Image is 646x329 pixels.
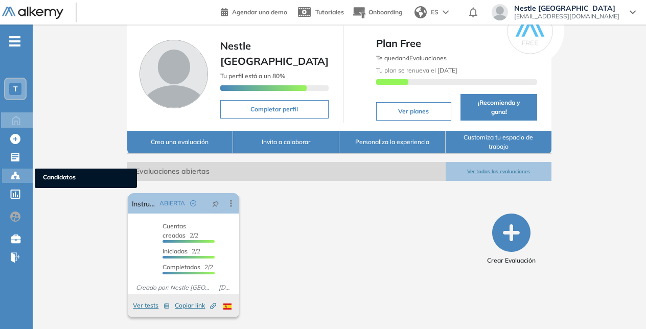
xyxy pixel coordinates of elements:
[487,214,536,265] button: Crear Evaluación
[233,131,339,154] button: Invita a colaborar
[159,199,185,208] span: ABIERTA
[163,263,200,271] span: Completados
[232,8,287,16] span: Agendar una demo
[204,195,227,212] button: pushpin
[220,39,329,67] span: Nestle [GEOGRAPHIC_DATA]
[443,10,449,14] img: arrow
[163,222,198,239] span: 2/2
[140,40,208,108] img: Foto de perfil
[2,7,63,19] img: Logo
[133,299,170,312] button: Ver tests
[163,263,213,271] span: 2/2
[132,193,156,214] a: Instrumentista
[223,303,232,310] img: ESP
[431,8,439,17] span: ES
[212,199,219,207] span: pushpin
[436,66,457,74] b: [DATE]
[221,5,287,17] a: Agendar una demo
[595,280,646,329] div: Widget de chat
[514,4,619,12] span: Nestle [GEOGRAPHIC_DATA]
[460,94,538,121] button: ¡Recomienda y gana!
[215,283,236,292] span: [DATE]
[414,6,427,18] img: world
[315,8,344,16] span: Tutoriales
[163,222,186,239] span: Cuentas creadas
[9,40,20,42] i: -
[376,102,451,121] button: Ver planes
[175,299,216,312] button: Copiar link
[514,12,619,20] span: [EMAIL_ADDRESS][DOMAIN_NAME]
[190,200,196,206] span: check-circle
[43,173,129,184] span: Candidatos
[175,301,216,310] span: Copiar link
[376,36,538,51] span: Plan Free
[368,8,402,16] span: Onboarding
[127,131,234,154] button: Crea una evaluación
[163,247,200,255] span: 2/2
[446,162,552,181] button: Ver todas las evaluaciones
[127,162,446,181] span: Evaluaciones abiertas
[376,66,457,74] span: Tu plan se renueva el
[487,256,536,265] span: Crear Evaluación
[163,247,188,255] span: Iniciadas
[220,72,285,80] span: Tu perfil está a un 80%
[13,85,18,93] span: T
[595,280,646,329] iframe: Chat Widget
[376,54,447,62] span: Te quedan Evaluaciones
[446,131,552,154] button: Customiza tu espacio de trabajo
[406,54,409,62] b: 4
[352,2,402,24] button: Onboarding
[339,131,446,154] button: Personaliza la experiencia
[220,100,329,119] button: Completar perfil
[132,283,215,292] span: Creado por: Nestle [GEOGRAPHIC_DATA]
